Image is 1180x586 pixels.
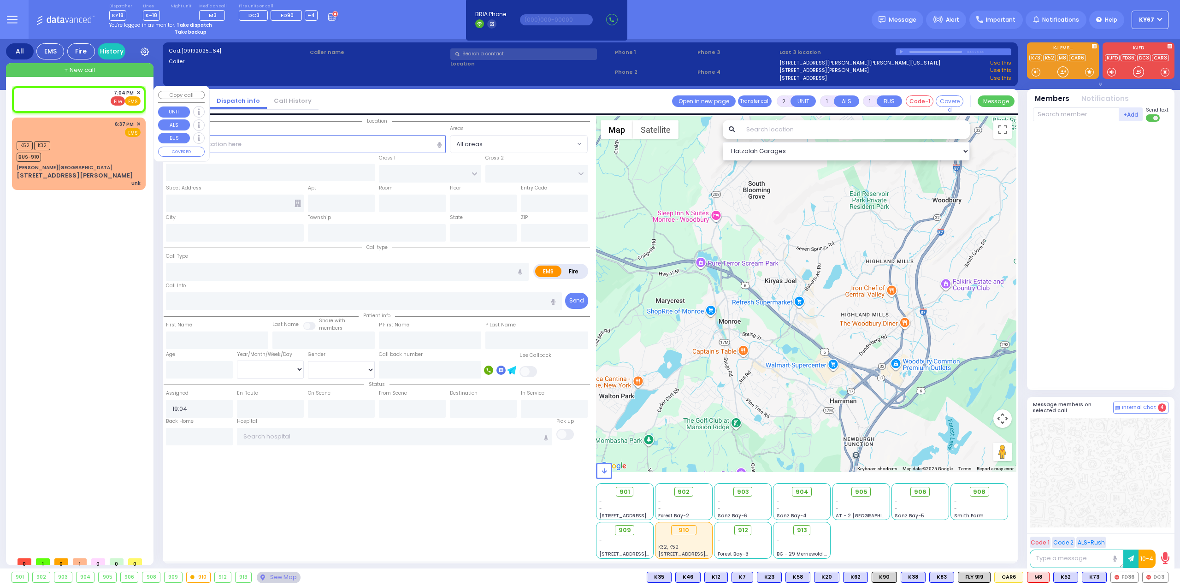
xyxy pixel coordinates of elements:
[1029,54,1042,61] a: K73
[889,15,916,24] span: Message
[1137,54,1151,61] a: DC3
[561,266,587,277] label: Fire
[836,498,838,505] span: -
[647,572,672,583] div: K35
[599,498,602,505] span: -
[1033,107,1119,121] input: Search member
[779,48,896,56] label: Last 3 location
[785,572,810,583] div: K58
[990,59,1011,67] a: Use this
[879,16,885,23] img: message.svg
[67,43,95,59] div: Fire
[901,572,926,583] div: K38
[131,180,141,187] div: unk
[697,48,777,56] span: Phone 3
[1105,16,1117,24] span: Help
[671,525,696,535] div: 910
[718,512,747,519] span: Sanz Bay-6
[98,43,125,59] a: History
[175,29,206,36] strong: Take backup
[272,321,299,328] label: Last Name
[777,498,779,505] span: -
[73,558,87,565] span: 1
[520,14,593,25] input: (000)000-00000
[737,487,749,497] span: 903
[1146,107,1168,113] span: Send text
[1042,16,1079,24] span: Notifications
[91,558,105,565] span: 0
[704,572,728,583] div: K12
[1103,46,1174,52] label: KJFD
[142,572,160,582] div: 908
[239,4,318,9] label: Fire units on call
[929,572,954,583] div: K83
[779,74,827,82] a: [STREET_ADDRESS]
[169,47,307,55] label: Cad:
[379,184,393,192] label: Room
[895,498,897,505] span: -
[158,133,190,144] button: BUS
[109,22,175,29] span: You're logged in as monitor.
[166,135,446,153] input: Search location here
[718,544,720,550] span: -
[308,351,325,358] label: Gender
[519,352,551,359] label: Use Callback
[237,351,304,358] div: Year/Month/Week/Day
[1121,54,1136,61] a: FD36
[319,317,345,324] small: Share with
[166,351,175,358] label: Age
[125,128,141,137] span: EMS
[1027,572,1050,583] div: ALS KJ
[165,572,182,582] div: 909
[54,558,68,565] span: 0
[936,95,963,107] button: Covered
[17,153,41,162] span: BUS-910
[843,572,868,583] div: K62
[990,66,1011,74] a: Use this
[675,572,701,583] div: BLS
[99,572,116,582] div: 905
[166,390,189,397] label: Assigned
[34,141,50,150] span: K32
[785,572,810,583] div: BLS
[1110,572,1139,583] div: FD36
[946,16,959,24] span: Alert
[128,98,138,105] u: EMS
[210,96,267,105] a: Dispatch info
[33,572,50,582] div: 902
[647,572,672,583] div: BLS
[36,14,98,25] img: Logo
[779,59,940,67] a: [STREET_ADDRESS][PERSON_NAME][PERSON_NAME][US_STATE]
[18,558,31,565] span: 0
[237,418,257,425] label: Hospital
[17,141,33,150] span: K52
[814,572,839,583] div: BLS
[158,91,205,100] button: Copy call
[177,22,212,29] strong: Take dispatch
[718,550,749,557] span: Forest Bay-3
[1152,54,1169,61] a: CAR3
[456,140,483,149] span: All areas
[993,443,1012,461] button: Drag Pegman onto the map to open Street View
[6,43,34,59] div: All
[215,572,231,582] div: 912
[257,572,300,583] div: See map
[1052,537,1075,548] button: Code 2
[110,558,124,565] span: 0
[954,498,957,505] span: -
[598,460,629,472] a: Open this area in Google Maps (opens a new window)
[187,572,211,582] div: 910
[450,214,463,221] label: State
[678,487,690,497] span: 902
[1076,537,1106,548] button: ALS-Rush
[599,544,602,550] span: -
[914,487,926,497] span: 906
[111,96,125,106] span: Fire
[834,95,859,107] button: ALS
[1119,107,1143,121] button: +Add
[64,65,95,75] span: + New call
[1069,54,1086,61] a: CAR6
[450,48,597,60] input: Search a contact
[732,572,753,583] div: K7
[136,89,141,97] span: ✕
